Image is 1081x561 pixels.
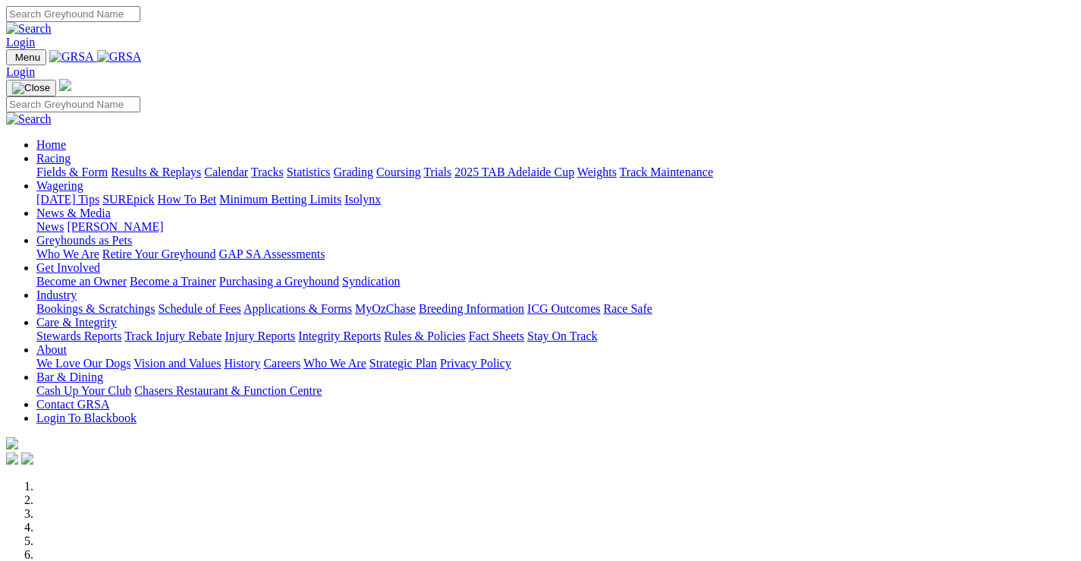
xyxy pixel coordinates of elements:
[344,193,381,206] a: Isolynx
[36,302,1075,316] div: Industry
[36,193,99,206] a: [DATE] Tips
[15,52,40,63] span: Menu
[6,452,18,465] img: facebook.svg
[36,206,111,219] a: News & Media
[469,329,524,342] a: Fact Sheets
[376,165,421,178] a: Coursing
[36,275,127,288] a: Become an Owner
[134,357,221,370] a: Vision and Values
[158,193,217,206] a: How To Bet
[124,329,222,342] a: Track Injury Rebate
[36,384,131,397] a: Cash Up Your Club
[219,247,325,260] a: GAP SA Assessments
[369,357,437,370] a: Strategic Plan
[6,96,140,112] input: Search
[36,384,1075,398] div: Bar & Dining
[36,275,1075,288] div: Get Involved
[36,165,108,178] a: Fields & Form
[225,329,295,342] a: Injury Reports
[36,179,83,192] a: Wagering
[6,6,140,22] input: Search
[36,398,109,411] a: Contact GRSA
[36,234,132,247] a: Greyhounds as Pets
[620,165,713,178] a: Track Maintenance
[342,275,400,288] a: Syndication
[440,357,511,370] a: Privacy Policy
[102,193,154,206] a: SUREpick
[36,247,99,260] a: Who We Are
[419,302,524,315] a: Breeding Information
[59,79,71,91] img: logo-grsa-white.png
[36,316,117,329] a: Care & Integrity
[219,193,341,206] a: Minimum Betting Limits
[36,261,100,274] a: Get Involved
[97,50,142,64] img: GRSA
[158,302,240,315] a: Schedule of Fees
[219,275,339,288] a: Purchasing a Greyhound
[21,452,33,465] img: twitter.svg
[6,49,46,65] button: Toggle navigation
[130,275,216,288] a: Become a Trainer
[384,329,466,342] a: Rules & Policies
[6,80,56,96] button: Toggle navigation
[102,247,216,260] a: Retire Your Greyhound
[603,302,652,315] a: Race Safe
[298,329,381,342] a: Integrity Reports
[111,165,201,178] a: Results & Replays
[67,220,163,233] a: [PERSON_NAME]
[287,165,331,178] a: Statistics
[527,329,597,342] a: Stay On Track
[36,220,64,233] a: News
[49,50,94,64] img: GRSA
[355,302,416,315] a: MyOzChase
[423,165,451,178] a: Trials
[36,288,77,301] a: Industry
[36,357,130,370] a: We Love Our Dogs
[454,165,574,178] a: 2025 TAB Adelaide Cup
[303,357,366,370] a: Who We Are
[224,357,260,370] a: History
[36,165,1075,179] div: Racing
[334,165,373,178] a: Grading
[36,329,1075,343] div: Care & Integrity
[6,437,18,449] img: logo-grsa-white.png
[577,165,617,178] a: Weights
[36,220,1075,234] div: News & Media
[36,357,1075,370] div: About
[204,165,248,178] a: Calendar
[527,302,600,315] a: ICG Outcomes
[12,82,50,94] img: Close
[36,370,103,383] a: Bar & Dining
[36,193,1075,206] div: Wagering
[6,65,35,78] a: Login
[6,112,52,126] img: Search
[36,152,71,165] a: Racing
[6,22,52,36] img: Search
[244,302,352,315] a: Applications & Forms
[263,357,300,370] a: Careers
[36,343,67,356] a: About
[6,36,35,49] a: Login
[36,247,1075,261] div: Greyhounds as Pets
[36,411,137,424] a: Login To Blackbook
[36,329,121,342] a: Stewards Reports
[36,302,155,315] a: Bookings & Scratchings
[36,138,66,151] a: Home
[134,384,322,397] a: Chasers Restaurant & Function Centre
[251,165,284,178] a: Tracks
